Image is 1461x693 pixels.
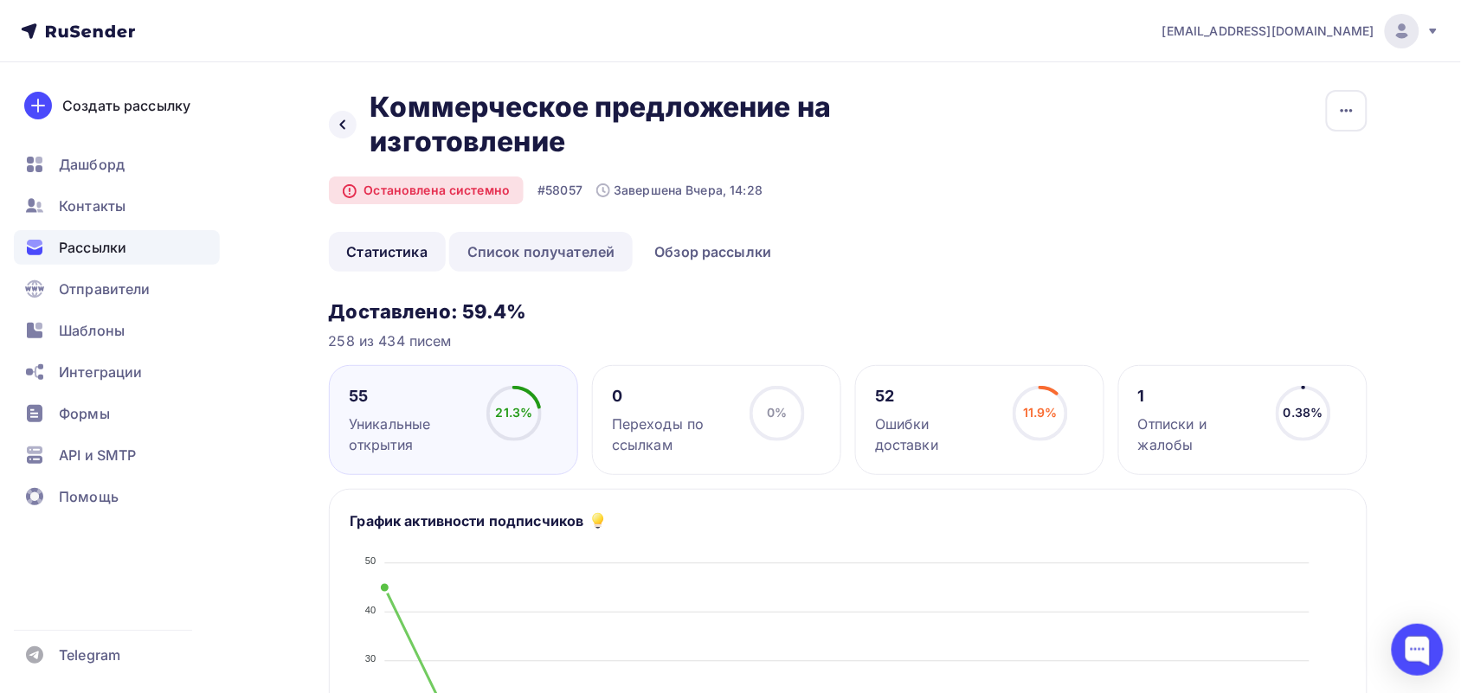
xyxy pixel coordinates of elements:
a: Контакты [14,189,220,223]
span: Контакты [59,196,126,216]
span: Интеграции [59,362,142,382]
span: 0% [767,405,787,420]
span: Отправители [59,279,151,299]
span: Дашборд [59,154,125,175]
tspan: 50 [365,556,377,567]
a: Рассылки [14,230,220,265]
span: Формы [59,403,110,424]
div: #58057 [537,182,582,199]
h3: Доставлено: 59.4% [329,299,1368,324]
div: 258 из 434 писем [329,330,1368,351]
h2: Коммерческое предложение на изготовление [370,90,893,159]
div: 0 [612,386,734,407]
div: 55 [349,386,471,407]
h5: График активности подписчиков [351,510,584,531]
a: Формы [14,396,220,431]
span: 11.9% [1023,405,1058,420]
div: Уникальные открытия [349,414,471,455]
div: 52 [875,386,997,407]
div: 1 [1138,386,1260,407]
span: 0.38% [1284,405,1323,420]
div: Отписки и жалобы [1138,414,1260,455]
div: Остановлена системно [329,176,525,204]
a: [EMAIL_ADDRESS][DOMAIN_NAME] [1162,14,1440,48]
span: 21.3% [496,405,533,420]
a: Обзор рассылки [636,232,789,272]
div: Переходы по ссылкам [612,414,734,455]
span: Рассылки [59,237,126,258]
a: Дашборд [14,147,220,182]
div: Ошибки доставки [875,414,997,455]
a: Список получателей [449,232,634,272]
span: [EMAIL_ADDRESS][DOMAIN_NAME] [1162,22,1374,40]
a: Статистика [329,232,446,272]
span: API и SMTP [59,445,136,465]
span: Шаблоны [59,320,125,341]
a: Отправители [14,272,220,306]
div: Завершена Вчера, 14:28 [596,182,763,199]
tspan: 40 [365,605,377,615]
a: Шаблоны [14,313,220,348]
span: Помощь [59,486,119,507]
tspan: 30 [365,654,377,664]
div: Создать рассылку [62,95,190,116]
span: Telegram [59,645,120,665]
